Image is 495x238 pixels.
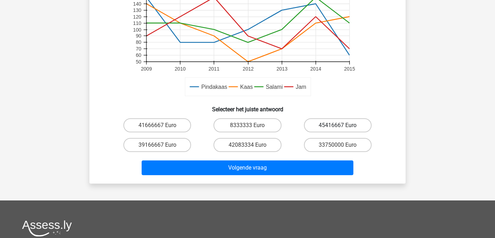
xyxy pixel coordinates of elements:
[136,52,141,58] text: 60
[310,66,321,72] text: 2014
[304,138,372,152] label: 33750000 Euro
[304,118,372,132] label: 45416667 Euro
[209,66,219,72] text: 2011
[266,84,283,90] text: Salami
[277,66,287,72] text: 2013
[296,84,306,90] text: Jam
[175,66,185,72] text: 2010
[201,84,227,90] text: Pindakaas
[101,100,394,113] h6: Selecteer het juiste antwoord
[344,66,355,72] text: 2015
[123,138,191,152] label: 39166667 Euro
[141,66,152,72] text: 2009
[133,27,142,33] text: 100
[136,46,141,52] text: 70
[213,138,281,152] label: 42083334 Euro
[240,84,253,90] text: Kaas
[133,20,142,26] text: 110
[136,33,141,39] text: 90
[243,66,253,72] text: 2012
[136,59,141,65] text: 50
[133,14,142,20] text: 120
[213,118,281,132] label: 8333333 Euro
[22,220,72,237] img: Assessly logo
[136,40,141,45] text: 80
[123,118,191,132] label: 41666667 Euro
[133,1,142,7] text: 140
[142,160,354,175] button: Volgende vraag
[133,7,142,13] text: 130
